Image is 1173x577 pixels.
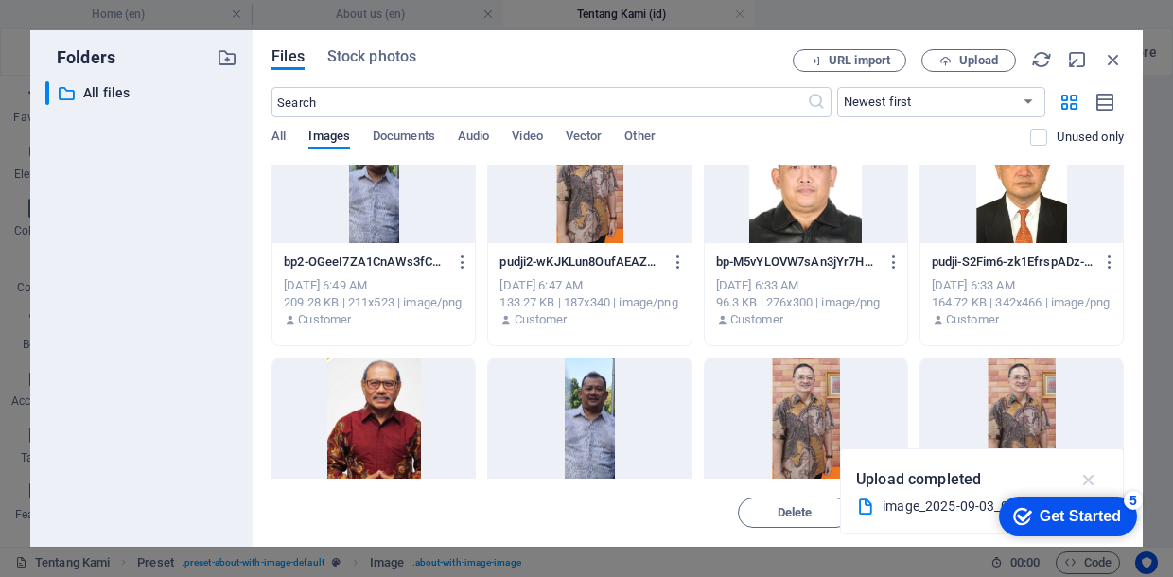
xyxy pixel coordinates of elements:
[716,294,896,311] div: 96.3 KB | 276x300 | image/png
[327,45,416,68] span: Stock photos
[83,82,202,104] p: All files
[140,4,159,23] div: 5
[921,49,1016,72] button: Upload
[458,125,489,151] span: Audio
[932,277,1112,294] div: [DATE] 6:33 AM
[829,55,890,66] span: URL import
[45,81,49,105] div: ​
[856,467,981,492] p: Upload completed
[499,277,679,294] div: [DATE] 6:47 AM
[738,498,851,528] button: Delete
[512,125,542,151] span: Video
[946,311,999,328] p: Customer
[624,125,655,151] span: Other
[716,254,879,271] p: bp-M5vYLOVW7sAn3jYr7HRjsA.png
[1103,49,1124,70] i: Close
[284,294,464,311] div: 209.28 KB | 211x523 | image/png
[730,311,783,328] p: Customer
[284,254,446,271] p: bp2-OGeeI7ZA1CnAWs3fCBjzKA.png
[298,311,351,328] p: Customer
[778,507,813,518] span: Delete
[217,47,237,68] i: Create new folder
[15,9,153,49] div: Get Started 5 items remaining, 0% complete
[271,45,305,68] span: Files
[932,254,1094,271] p: pudji-S2Fim6-zk1EfrspADz-8Lg.png
[45,45,115,70] p: Folders
[284,277,464,294] div: [DATE] 6:49 AM
[959,55,998,66] span: Upload
[373,125,435,151] span: Documents
[1031,49,1052,70] i: Reload
[793,49,906,72] button: URL import
[499,294,679,311] div: 133.27 KB | 187x340 | image/png
[308,125,350,151] span: Images
[716,277,896,294] div: [DATE] 6:33 AM
[515,311,568,328] p: Customer
[271,87,806,117] input: Search
[56,21,137,38] div: Get Started
[499,254,662,271] p: pudji2-wKJKLun8OufAEAZ7DPUOSw.png
[1057,129,1124,146] p: Displays only files that are not in use on the website. Files added during this session can still...
[1067,49,1088,70] i: Minimize
[566,125,603,151] span: Vector
[883,496,1066,517] div: image_2025-09-03_085517.png
[932,294,1112,311] div: 164.72 KB | 342x466 | image/png
[271,125,286,151] span: All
